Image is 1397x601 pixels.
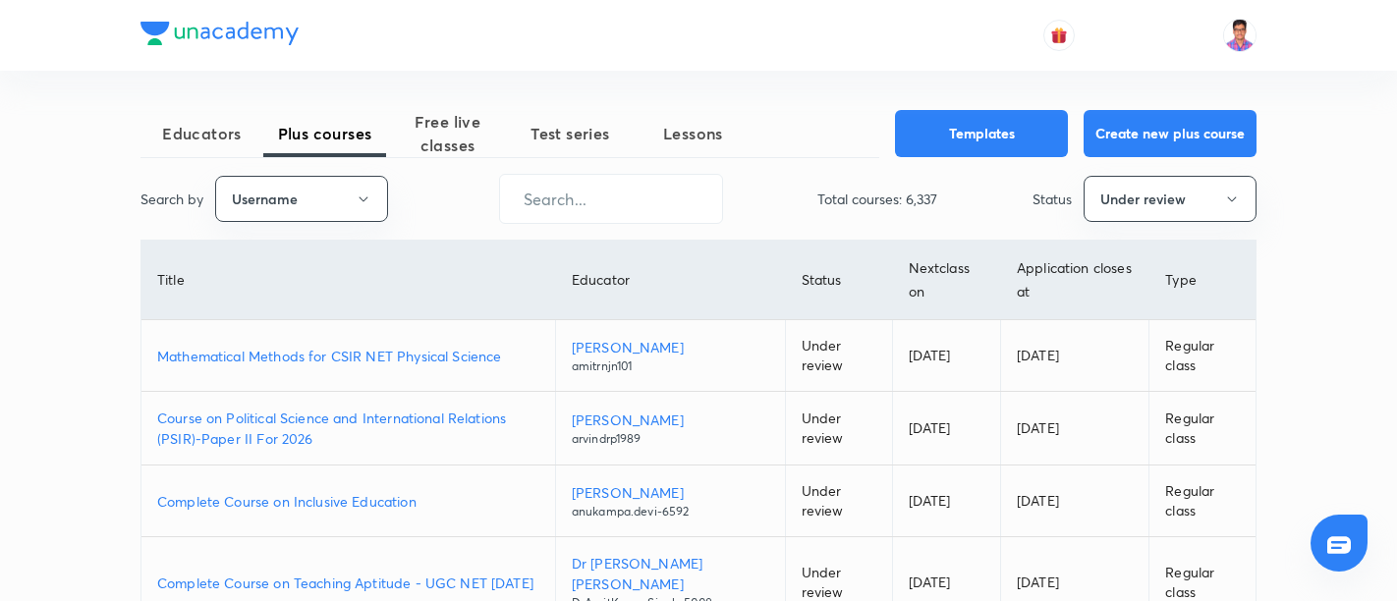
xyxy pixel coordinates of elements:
[892,320,1000,392] td: [DATE]
[1043,20,1075,51] button: avatar
[572,503,769,520] p: anukampa.devi-6592
[572,430,769,448] p: arvindrp1989
[895,110,1068,157] button: Templates
[785,241,892,320] th: Status
[1001,241,1149,320] th: Application closes at
[572,357,769,375] p: amitrnjn101
[1084,110,1257,157] button: Create new plus course
[572,553,769,594] p: Dr [PERSON_NAME] [PERSON_NAME]
[1149,392,1256,465] td: Regular class
[263,122,386,145] span: Plus courses
[157,573,539,593] a: Complete Course on Teaching Aptitude - UGC NET [DATE]
[785,320,892,392] td: Under review
[157,491,539,512] a: Complete Course on Inclusive Education
[572,410,769,430] p: [PERSON_NAME]
[140,22,299,50] a: Company Logo
[1001,465,1149,537] td: [DATE]
[555,241,785,320] th: Educator
[140,189,203,209] p: Search by
[572,482,769,503] p: [PERSON_NAME]
[892,241,1000,320] th: Next class on
[785,392,892,465] td: Under review
[1084,176,1257,222] button: Under review
[892,392,1000,465] td: [DATE]
[500,174,722,224] input: Search...
[215,176,388,222] button: Username
[386,110,509,157] span: Free live classes
[892,465,1000,537] td: [DATE]
[1149,465,1256,537] td: Regular class
[785,465,892,537] td: Under review
[572,410,769,448] a: [PERSON_NAME]arvindrp1989
[140,22,299,45] img: Company Logo
[141,241,555,320] th: Title
[817,189,937,209] p: Total courses: 6,337
[140,122,263,145] span: Educators
[509,122,632,145] span: Test series
[1223,19,1257,52] img: Tejas Sharma
[1050,27,1068,44] img: avatar
[632,122,754,145] span: Lessons
[572,337,769,375] a: [PERSON_NAME]amitrnjn101
[572,482,769,520] a: [PERSON_NAME]anukampa.devi-6592
[1149,320,1256,392] td: Regular class
[572,337,769,357] p: [PERSON_NAME]
[1001,320,1149,392] td: [DATE]
[1001,392,1149,465] td: [DATE]
[157,346,539,366] a: Mathematical Methods for CSIR NET Physical Science
[157,408,539,449] a: Course on Political Science and International Relations (PSIR)-Paper II For 2026
[1149,241,1256,320] th: Type
[1033,189,1072,209] p: Status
